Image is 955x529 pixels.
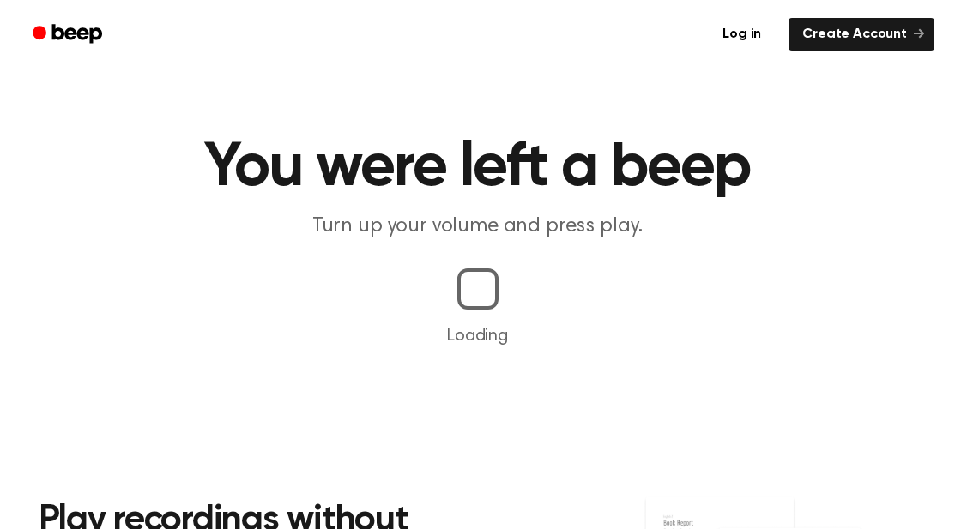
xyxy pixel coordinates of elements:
p: Loading [21,323,934,349]
h1: You were left a beep [39,137,917,199]
a: Beep [21,18,118,51]
a: Create Account [789,18,934,51]
p: Turn up your volume and press play. [148,213,807,241]
a: Log in [705,15,778,54]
